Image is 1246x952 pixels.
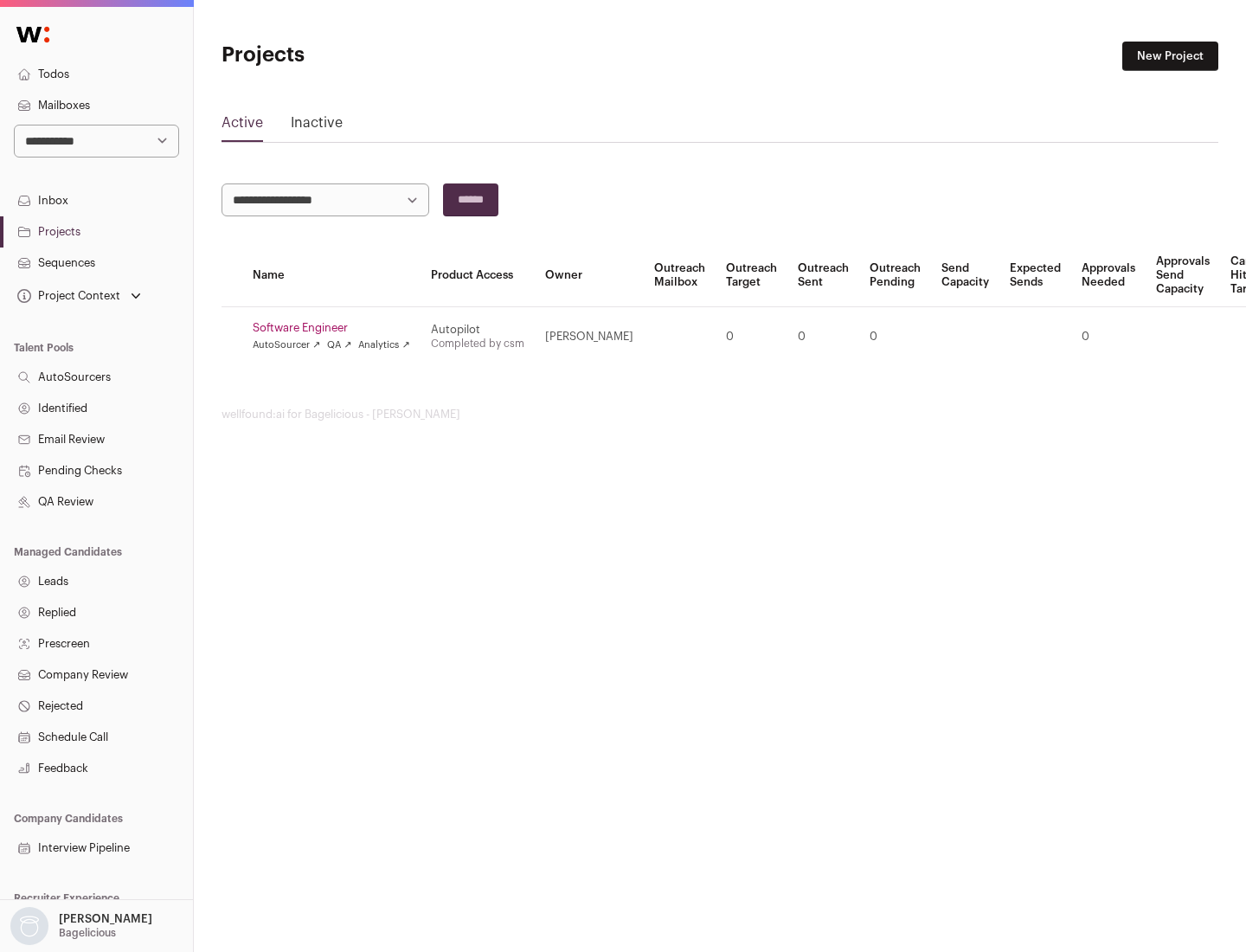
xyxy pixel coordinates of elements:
[431,338,524,349] a: Completed by csm
[14,289,120,303] div: Project Context
[358,338,409,352] a: Analytics ↗
[59,912,152,926] p: [PERSON_NAME]
[14,284,145,308] button: Open dropdown
[222,42,554,69] h1: Projects
[431,323,524,337] div: Autopilot
[421,244,535,307] th: Product Access
[787,307,859,367] td: 0
[1071,307,1146,367] td: 0
[787,244,859,307] th: Outreach Sent
[716,307,787,367] td: 0
[7,17,59,52] img: Wellfound
[222,408,1218,421] footer: wellfound:ai for Bagelicious - [PERSON_NAME]
[1146,244,1220,307] th: Approvals Send Capacity
[222,113,263,140] a: Active
[1122,42,1218,71] a: New Project
[10,907,48,945] img: nopic.png
[716,244,787,307] th: Outreach Target
[253,321,410,335] a: Software Engineer
[1071,244,1146,307] th: Approvals Needed
[644,244,716,307] th: Outreach Mailbox
[859,244,931,307] th: Outreach Pending
[859,307,931,367] td: 0
[535,307,644,367] td: [PERSON_NAME]
[327,338,351,352] a: QA ↗
[7,907,156,945] button: Open dropdown
[291,113,343,140] a: Inactive
[931,244,999,307] th: Send Capacity
[59,926,116,940] p: Bagelicious
[999,244,1071,307] th: Expected Sends
[253,338,320,352] a: AutoSourcer ↗
[535,244,644,307] th: Owner
[242,244,421,307] th: Name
